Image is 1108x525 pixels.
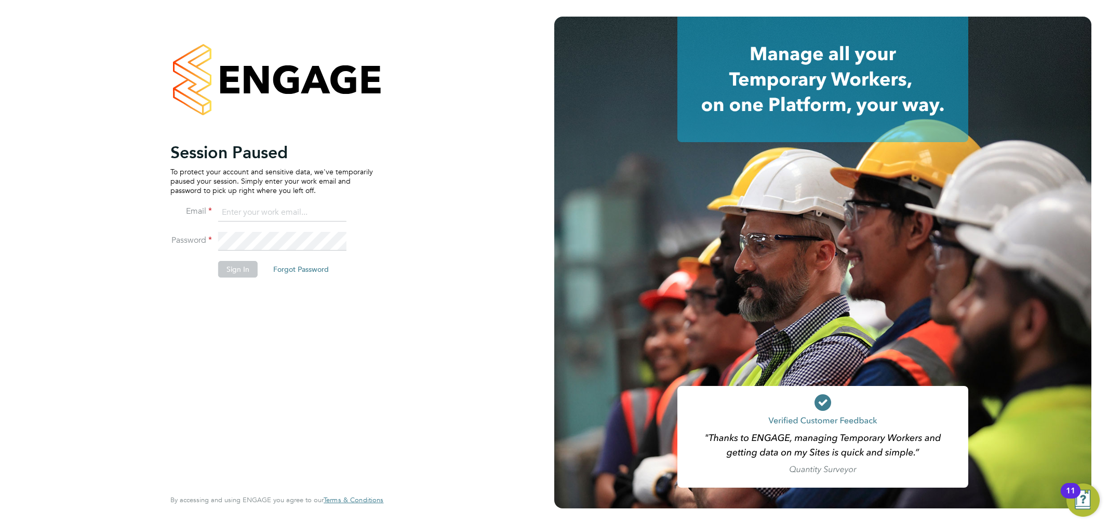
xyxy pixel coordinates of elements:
[1066,491,1075,504] div: 11
[170,235,212,246] label: Password
[265,261,337,278] button: Forgot Password
[1066,483,1100,517] button: Open Resource Center, 11 new notifications
[170,167,373,196] p: To protect your account and sensitive data, we've temporarily paused your session. Simply enter y...
[218,203,346,222] input: Enter your work email...
[218,261,258,278] button: Sign In
[324,496,383,504] a: Terms & Conditions
[170,495,383,504] span: By accessing and using ENGAGE you agree to our
[170,142,373,163] h2: Session Paused
[170,206,212,217] label: Email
